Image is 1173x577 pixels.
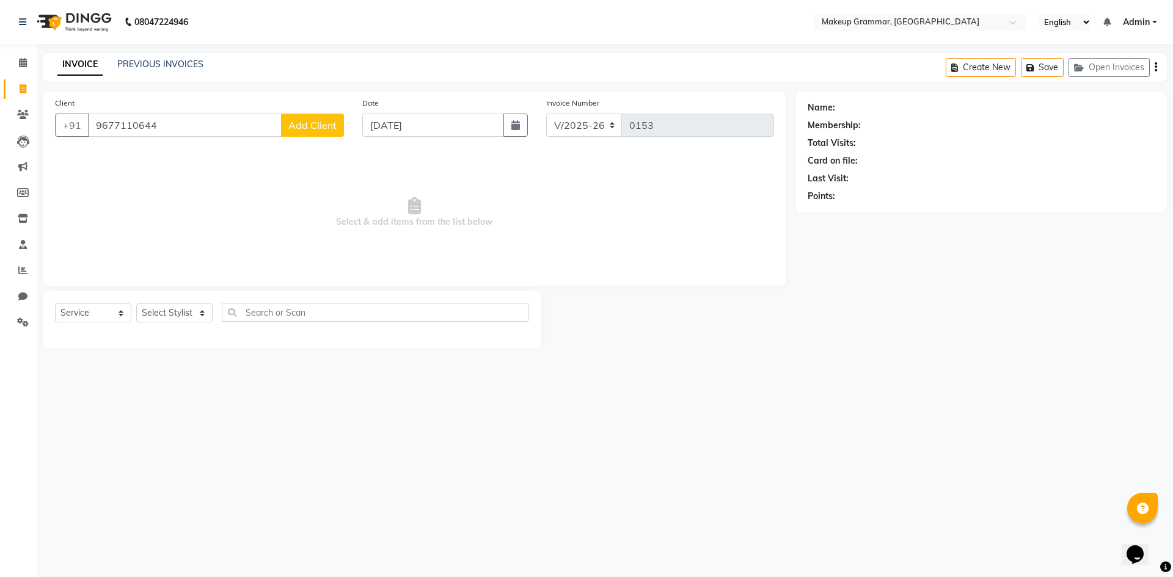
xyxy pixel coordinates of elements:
span: Add Client [288,119,337,131]
div: Total Visits: [808,137,856,150]
a: PREVIOUS INVOICES [117,59,203,70]
input: Search or Scan [222,303,529,322]
iframe: chat widget [1122,528,1161,565]
div: Card on file: [808,154,858,167]
button: Create New [946,58,1016,77]
input: Search by Name/Mobile/Email/Code [88,114,282,137]
div: Name: [808,101,835,114]
b: 08047224946 [134,5,188,39]
label: Date [362,98,379,109]
div: Points: [808,190,835,203]
div: Last Visit: [808,172,849,185]
button: +91 [55,114,89,137]
img: logo [31,5,115,39]
a: INVOICE [57,54,103,76]
span: Admin [1123,16,1150,29]
span: Select & add items from the list below [55,151,774,274]
button: Add Client [281,114,344,137]
button: Save [1021,58,1064,77]
label: Invoice Number [546,98,599,109]
button: Open Invoices [1069,58,1150,77]
label: Client [55,98,75,109]
div: Membership: [808,119,861,132]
